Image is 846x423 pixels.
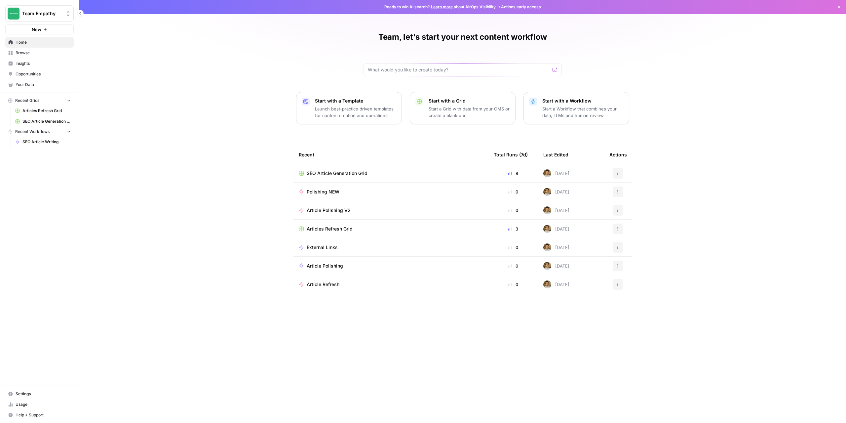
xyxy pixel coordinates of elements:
[16,402,71,407] span: Usage
[543,169,569,177] div: [DATE]
[5,96,74,106] button: Recent Grids
[12,137,74,147] a: SEO Article Writing
[543,243,551,251] img: 9peqd3ak2lieyojmlm10uxo82l57
[307,207,351,214] span: Article Polishing V2
[22,139,71,145] span: SEO Article Writing
[429,106,510,119] p: Start a Grid with data from your CMS or create a blank one
[543,169,551,177] img: 9peqd3ak2lieyojmlm10uxo82l57
[5,58,74,69] a: Insights
[5,69,74,79] a: Opportunities
[12,106,74,116] a: Articles Refresh Grid
[299,226,483,232] a: Articles Refresh Grid
[384,4,496,10] span: Ready to win AI search? about AirOps Visibility
[5,24,74,34] button: New
[410,92,516,124] button: Start with a GridStart a Grid with data from your CMS or create a blank one
[523,92,629,124] button: Start with a WorkflowStart a Workflow that combines your data, LLMs and human review
[299,189,483,195] a: Polishing NEW
[542,106,624,119] p: Start a Workflow that combines your data, LLMs and human review
[5,410,74,420] button: Help + Support
[315,106,396,119] p: Launch best-practice driven templates for content creation and operations
[494,170,533,177] div: 8
[307,170,367,177] span: SEO Article Generation Grid
[299,207,483,214] a: Article Polishing V2
[609,146,627,164] div: Actions
[307,226,353,232] span: Articles Refresh Grid
[543,225,551,233] img: 9peqd3ak2lieyojmlm10uxo82l57
[5,5,74,22] button: Workspace: Team Empathy
[543,262,551,270] img: 9peqd3ak2lieyojmlm10uxo82l57
[307,263,343,269] span: Article Polishing
[5,389,74,399] a: Settings
[368,66,550,73] input: What would you like to create today?
[15,98,39,104] span: Recent Grids
[22,118,71,124] span: SEO Article Generation Grid
[16,71,71,77] span: Opportunities
[543,188,569,196] div: [DATE]
[543,225,569,233] div: [DATE]
[32,26,41,33] span: New
[299,281,483,288] a: Article Refresh
[299,244,483,251] a: External Links
[307,189,339,195] span: Polishing NEW
[5,37,74,48] a: Home
[22,108,71,114] span: Articles Refresh Grid
[315,98,396,104] p: Start with a Template
[501,4,541,10] span: Actions early access
[543,146,568,164] div: Last Edited
[299,263,483,269] a: Article Polishing
[5,48,74,58] a: Browse
[5,79,74,90] a: Your Data
[15,129,50,135] span: Recent Workflows
[299,146,483,164] div: Recent
[5,399,74,410] a: Usage
[429,98,510,104] p: Start with a Grid
[16,391,71,397] span: Settings
[494,189,533,195] div: 0
[542,98,624,104] p: Start with a Workflow
[16,412,71,418] span: Help + Support
[494,244,533,251] div: 0
[543,262,569,270] div: [DATE]
[494,281,533,288] div: 0
[431,4,453,9] a: Learn more
[8,8,19,20] img: Team Empathy Logo
[16,39,71,45] span: Home
[494,146,528,164] div: Total Runs (7d)
[12,116,74,127] a: SEO Article Generation Grid
[296,92,402,124] button: Start with a TemplateLaunch best-practice driven templates for content creation and operations
[16,61,71,66] span: Insights
[494,226,533,232] div: 3
[22,10,62,17] span: Team Empathy
[494,207,533,214] div: 0
[307,244,338,251] span: External Links
[543,280,569,288] div: [DATE]
[378,32,547,42] h1: Team, let's start your next content workflow
[16,50,71,56] span: Browse
[543,206,569,214] div: [DATE]
[307,281,339,288] span: Article Refresh
[543,206,551,214] img: 9peqd3ak2lieyojmlm10uxo82l57
[543,243,569,251] div: [DATE]
[543,188,551,196] img: 9peqd3ak2lieyojmlm10uxo82l57
[16,82,71,88] span: Your Data
[299,170,483,177] a: SEO Article Generation Grid
[5,127,74,137] button: Recent Workflows
[494,263,533,269] div: 0
[543,280,551,288] img: 9peqd3ak2lieyojmlm10uxo82l57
